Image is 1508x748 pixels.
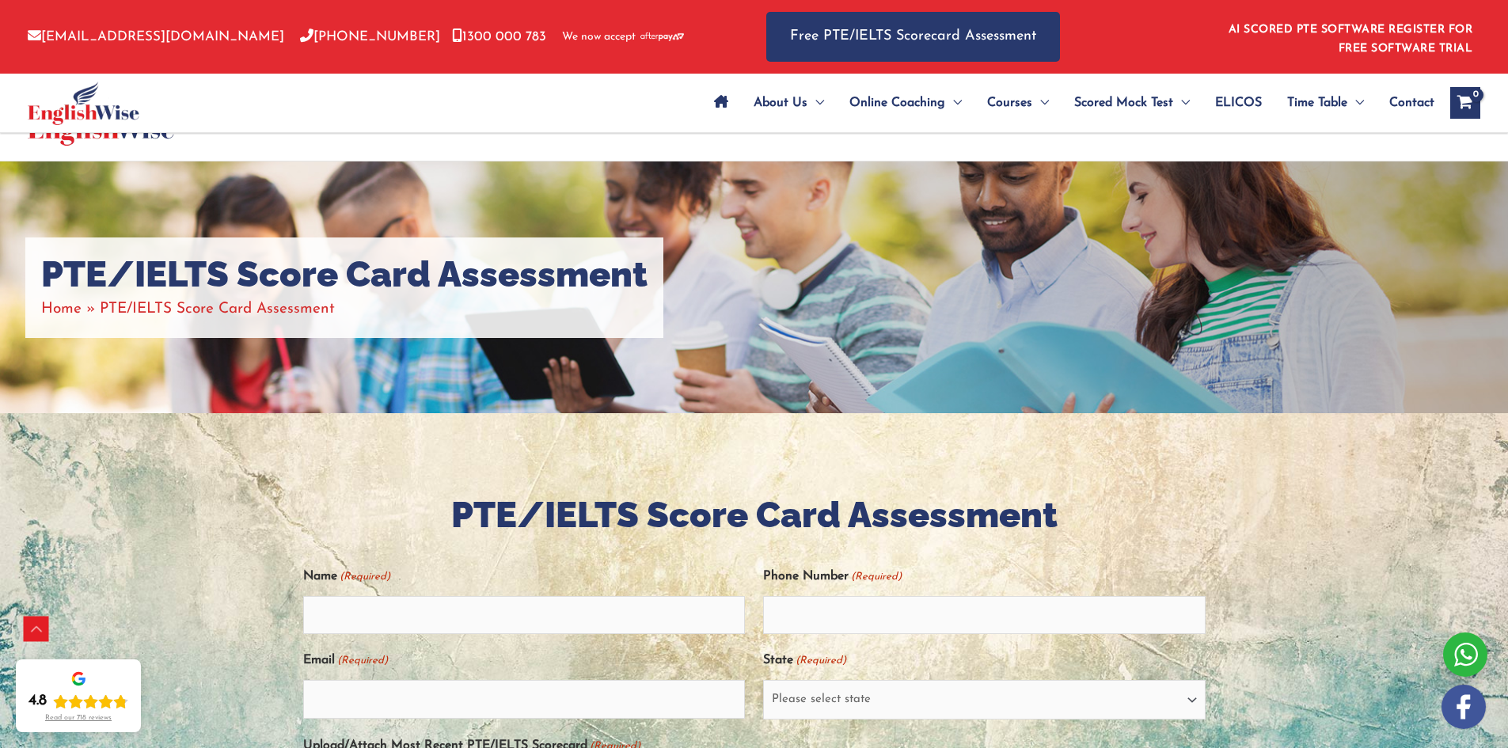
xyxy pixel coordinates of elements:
[741,75,837,131] a: About UsMenu Toggle
[837,75,974,131] a: Online CoachingMenu Toggle
[754,75,807,131] span: About Us
[562,29,636,45] span: We now accept
[1287,75,1347,131] span: Time Table
[1215,75,1262,131] span: ELICOS
[1389,75,1434,131] span: Contact
[28,692,128,711] div: Rating: 4.8 out of 5
[41,253,648,296] h1: PTE/IELTS Score Card Assessment
[28,692,47,711] div: 4.8
[41,302,82,317] a: Home
[1229,24,1473,55] a: AI SCORED PTE SOFTWARE REGISTER FOR FREE SOFTWARE TRIAL
[701,75,1434,131] nav: Site Navigation: Main Menu
[1074,75,1173,131] span: Scored Mock Test
[945,75,962,131] span: Menu Toggle
[303,492,1206,539] h2: PTE/IELTS Score Card Assessment
[1062,75,1202,131] a: Scored Mock TestMenu Toggle
[28,30,284,44] a: [EMAIL_ADDRESS][DOMAIN_NAME]
[763,647,846,674] label: State
[28,82,139,125] img: cropped-ew-logo
[850,564,902,590] span: (Required)
[1173,75,1190,131] span: Menu Toggle
[303,647,388,674] label: Email
[974,75,1062,131] a: CoursesMenu Toggle
[1347,75,1364,131] span: Menu Toggle
[41,296,648,322] nav: Breadcrumbs
[100,302,335,317] span: PTE/IELTS Score Card Assessment
[338,564,390,590] span: (Required)
[452,30,546,44] a: 1300 000 783
[1202,75,1274,131] a: ELICOS
[1442,685,1486,729] img: white-facebook.png
[640,32,684,41] img: Afterpay-Logo
[1219,11,1480,63] aside: Header Widget 1
[300,30,440,44] a: [PHONE_NUMBER]
[336,647,388,674] span: (Required)
[1450,87,1480,119] a: View Shopping Cart, empty
[987,75,1032,131] span: Courses
[807,75,824,131] span: Menu Toggle
[1274,75,1377,131] a: Time TableMenu Toggle
[766,12,1060,62] a: Free PTE/IELTS Scorecard Assessment
[849,75,945,131] span: Online Coaching
[45,714,112,723] div: Read our 718 reviews
[763,564,902,590] label: Phone Number
[795,647,847,674] span: (Required)
[1377,75,1434,131] a: Contact
[1032,75,1049,131] span: Menu Toggle
[303,564,390,590] label: Name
